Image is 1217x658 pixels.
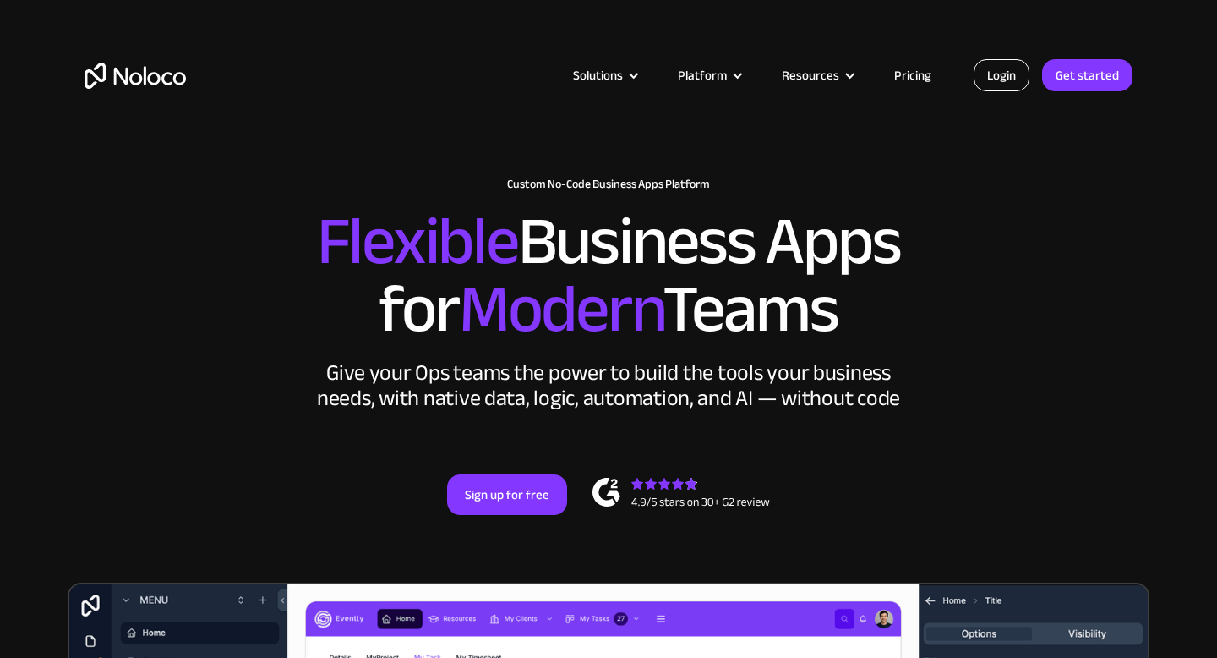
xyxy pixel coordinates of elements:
[85,178,1132,191] h1: Custom No-Code Business Apps Platform
[459,246,663,372] span: Modern
[782,64,839,86] div: Resources
[974,59,1029,91] a: Login
[1042,59,1132,91] a: Get started
[447,474,567,515] a: Sign up for free
[678,64,727,86] div: Platform
[573,64,623,86] div: Solutions
[873,64,952,86] a: Pricing
[657,64,761,86] div: Platform
[313,360,904,411] div: Give your Ops teams the power to build the tools your business needs, with native data, logic, au...
[552,64,657,86] div: Solutions
[761,64,873,86] div: Resources
[317,178,518,304] span: Flexible
[85,208,1132,343] h2: Business Apps for Teams
[85,63,186,89] a: home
